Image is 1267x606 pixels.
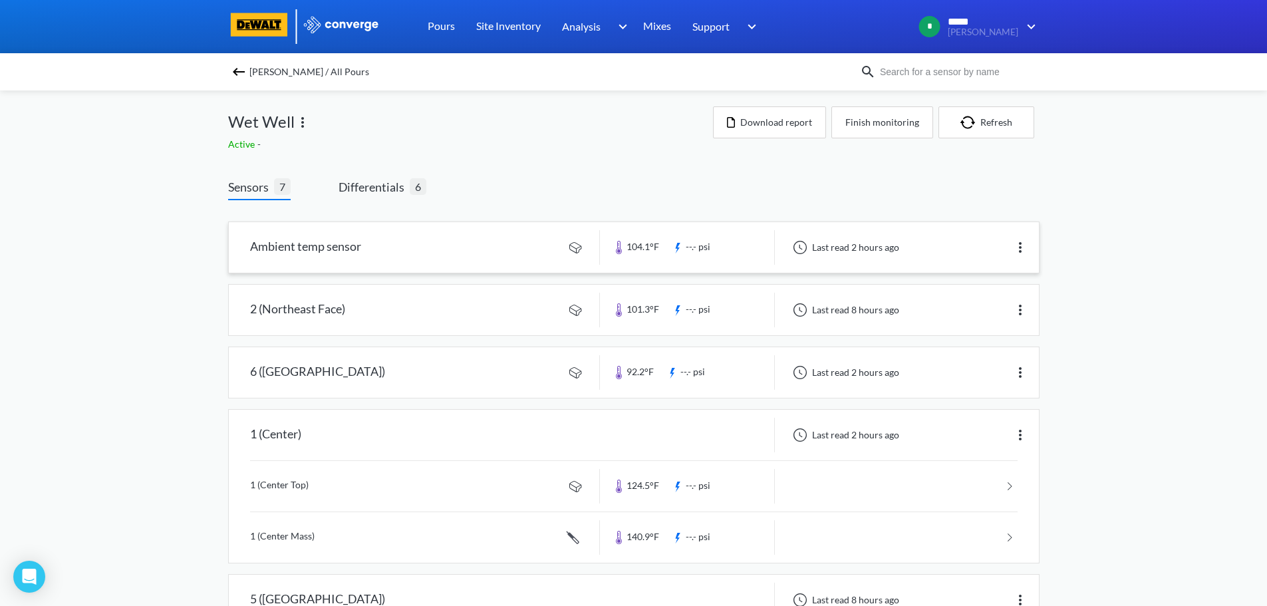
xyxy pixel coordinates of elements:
button: Finish monitoring [831,106,933,138]
input: Search for a sensor by name [876,65,1037,79]
span: 6 [410,178,426,195]
img: more.svg [1012,427,1028,443]
img: icon-file.svg [727,117,735,128]
span: Active [228,138,257,150]
img: downArrow.svg [609,19,631,35]
img: icon-refresh.svg [960,116,980,129]
img: downArrow.svg [1018,19,1040,35]
img: logo_ewhite.svg [303,16,380,33]
button: Refresh [938,106,1034,138]
img: more.svg [1012,302,1028,318]
span: [PERSON_NAME] [948,27,1018,37]
img: downArrow.svg [739,19,760,35]
img: icon-search.svg [860,64,876,80]
img: backspace.svg [231,64,247,80]
img: more.svg [1012,239,1028,255]
div: Open Intercom Messenger [13,561,45,593]
div: Last read 2 hours ago [785,427,903,443]
span: Support [692,18,730,35]
span: [PERSON_NAME] / All Pours [249,63,369,81]
span: - [257,138,263,150]
span: Wet Well [228,109,295,134]
span: 7 [274,178,291,195]
button: Download report [713,106,826,138]
span: Differentials [339,178,410,196]
span: Sensors [228,178,274,196]
img: more.svg [295,114,311,130]
div: 1 (Center) [250,418,301,452]
img: more.svg [1012,365,1028,380]
img: logo-dewalt.svg [228,13,291,37]
span: Analysis [562,18,601,35]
